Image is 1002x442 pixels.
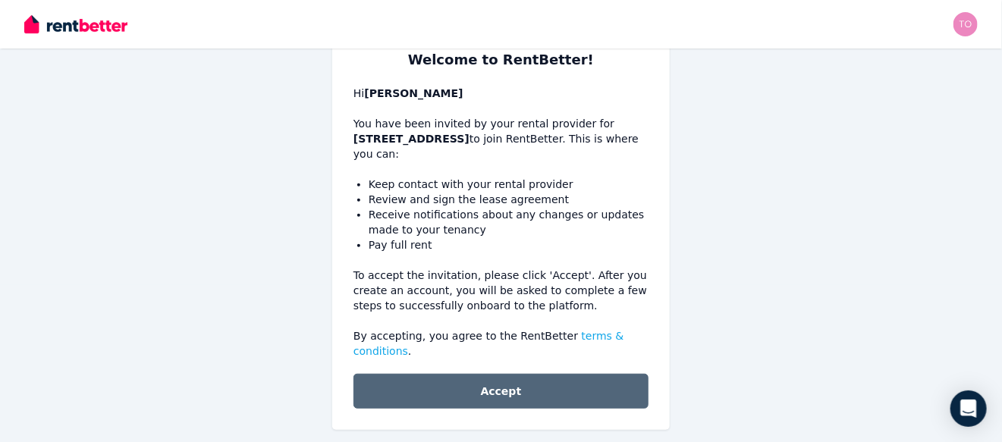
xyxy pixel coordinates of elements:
img: RentBetter [24,13,127,36]
a: terms & conditions [353,330,624,357]
b: [PERSON_NAME] [364,87,463,99]
b: [STREET_ADDRESS] [353,133,470,145]
div: Open Intercom Messenger [950,390,987,427]
li: Review and sign the lease agreement [369,192,649,207]
h1: Welcome to RentBetter! [353,49,649,71]
p: To accept the invitation, please click 'Accept'. After you create an account, you will be asked t... [353,268,649,313]
li: Keep contact with your rental provider [369,177,649,192]
button: Accept [353,374,649,409]
p: By accepting, you agree to the RentBetter . [353,328,649,359]
span: Hi [353,87,463,99]
li: Pay full rent [369,237,649,252]
p: You have been invited by your rental provider for to join RentBetter. This is where you can: [353,86,649,161]
img: tom@thecrowd.com.au [953,12,978,36]
li: Receive notifications about any changes or updates made to your tenancy [369,207,649,237]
